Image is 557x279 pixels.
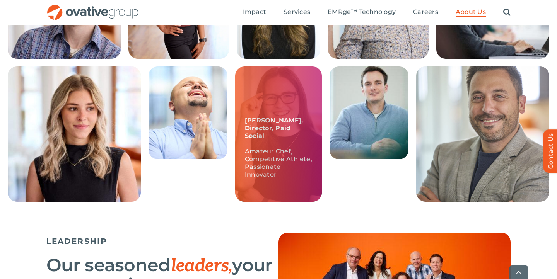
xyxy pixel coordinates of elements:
[416,66,549,202] img: 240424_Ovative Group_Chicago_Portrait- 1521 (1)
[284,8,310,16] span: Services
[330,66,408,159] img: People – Collage Casey
[243,8,266,17] a: Impact
[456,8,486,16] span: About Us
[328,8,396,16] span: EMRge™ Technology
[284,8,310,17] a: Services
[46,236,278,246] h5: LEADERSHIP
[456,8,486,17] a: About Us
[413,8,438,16] span: Careers
[245,117,303,139] strong: [PERSON_NAME], Director, Paid Social
[245,148,312,179] p: Amateur Chef, Competitive Athlete, Passionate Innovator
[328,8,396,17] a: EMRge™ Technology
[243,8,266,16] span: Impact
[503,8,511,17] a: Search
[171,255,232,277] span: leaders,
[149,66,227,159] img: People – Collage Roman
[413,8,438,17] a: Careers
[46,4,139,11] a: OG_Full_horizontal_RGB
[8,66,141,202] img: People – Collage Sadie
